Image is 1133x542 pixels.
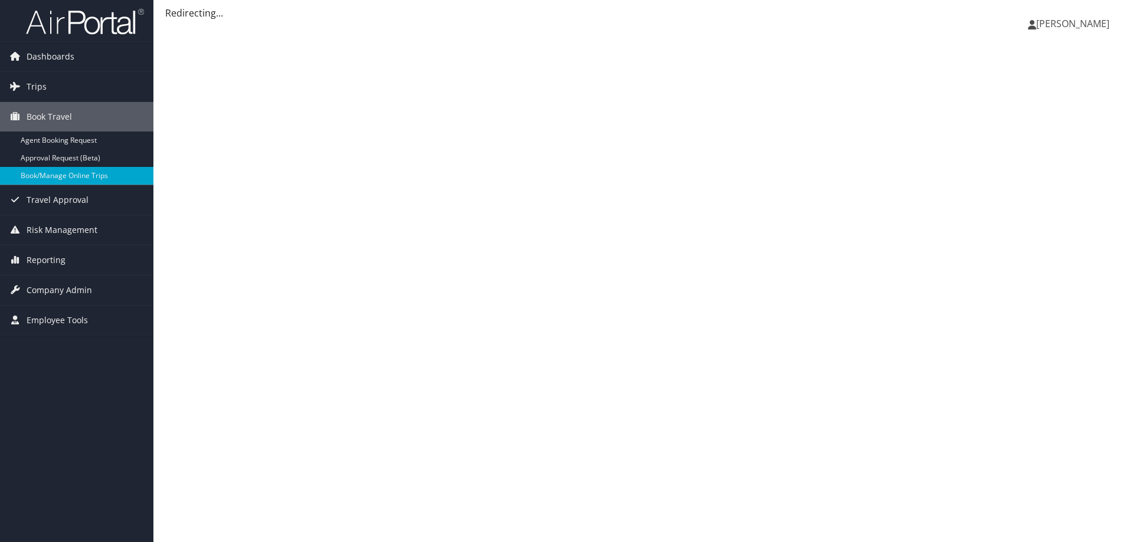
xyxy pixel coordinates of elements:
[27,215,97,245] span: Risk Management
[27,275,92,305] span: Company Admin
[1036,17,1109,30] span: [PERSON_NAME]
[27,102,72,132] span: Book Travel
[27,185,89,215] span: Travel Approval
[1028,6,1121,41] a: [PERSON_NAME]
[27,306,88,335] span: Employee Tools
[27,72,47,101] span: Trips
[27,42,74,71] span: Dashboards
[26,8,144,35] img: airportal-logo.png
[165,6,1121,20] div: Redirecting...
[27,245,66,275] span: Reporting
